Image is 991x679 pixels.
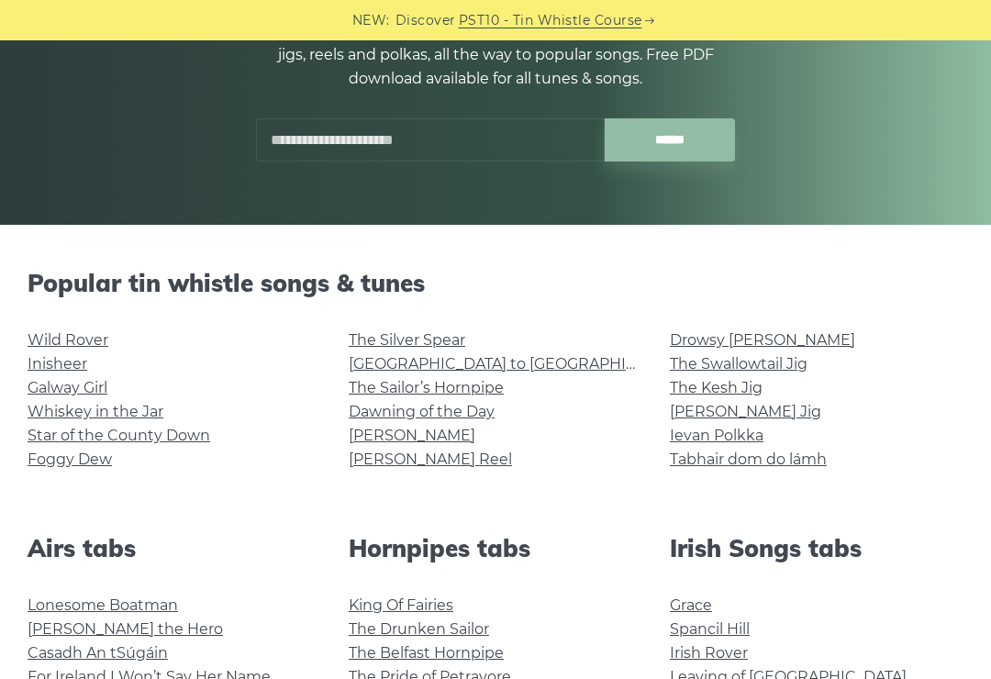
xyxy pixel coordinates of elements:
a: Galway Girl [28,379,107,396]
a: Grace [670,596,712,614]
a: Star of the County Down [28,427,210,444]
a: Tabhair dom do lámh [670,451,827,468]
a: PST10 - Tin Whistle Course [459,10,642,31]
h2: Hornpipes tabs [349,534,642,562]
a: [GEOGRAPHIC_DATA] to [GEOGRAPHIC_DATA] [349,355,687,373]
a: [PERSON_NAME] Jig [670,403,821,420]
a: Spancil Hill [670,620,750,638]
a: [PERSON_NAME] Reel [349,451,512,468]
a: Ievan Polkka [670,427,763,444]
a: Whiskey in the Jar [28,403,163,420]
a: The Drunken Sailor [349,620,489,638]
a: [PERSON_NAME] [349,427,475,444]
a: Inisheer [28,355,87,373]
span: NEW: [352,10,390,31]
a: The Sailor’s Hornpipe [349,379,504,396]
a: Wild Rover [28,331,108,349]
a: The Swallowtail Jig [670,355,807,373]
span: Discover [395,10,456,31]
h2: Airs tabs [28,534,321,562]
a: Foggy Dew [28,451,112,468]
h2: Irish Songs tabs [670,534,963,562]
a: The Silver Spear [349,331,465,349]
a: King Of Fairies [349,596,453,614]
a: Dawning of the Day [349,403,495,420]
h2: Popular tin whistle songs & tunes [28,269,963,297]
a: Drowsy [PERSON_NAME] [670,331,855,349]
a: The Kesh Jig [670,379,763,396]
a: The Belfast Hornpipe [349,644,504,662]
a: [PERSON_NAME] the Hero [28,620,223,638]
a: Irish Rover [670,644,748,662]
a: Lonesome Boatman [28,596,178,614]
a: Casadh An tSúgáin [28,644,168,662]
